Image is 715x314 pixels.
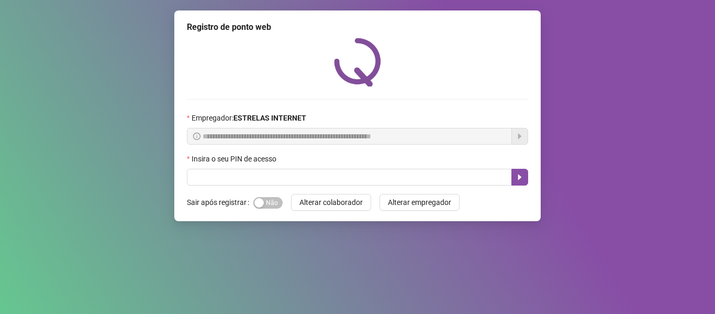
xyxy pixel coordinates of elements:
[334,38,381,86] img: QRPoint
[187,194,253,211] label: Sair após registrar
[233,114,306,122] strong: ESTRELAS INTERNET
[388,197,451,208] span: Alterar empregador
[379,194,460,211] button: Alterar empregador
[187,153,283,165] label: Insira o seu PIN de acesso
[192,112,306,124] span: Empregador :
[291,194,371,211] button: Alterar colaborador
[187,21,528,34] div: Registro de ponto web
[299,197,363,208] span: Alterar colaborador
[193,133,200,140] span: info-circle
[516,173,524,181] span: caret-right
